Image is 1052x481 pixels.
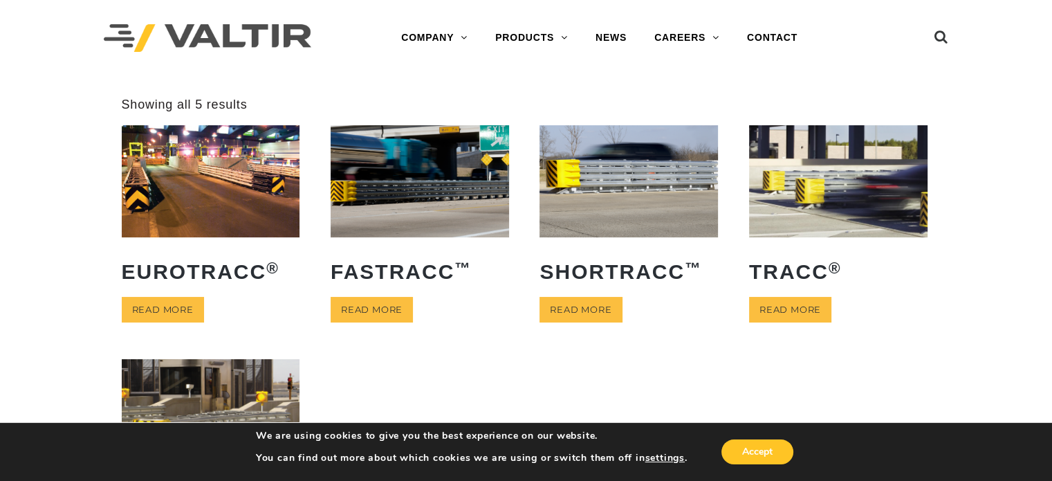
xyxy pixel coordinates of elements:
[645,452,684,464] button: settings
[481,24,582,52] a: PRODUCTS
[331,125,509,293] a: FasTRACC™
[539,250,718,293] h2: ShorTRACC
[539,297,622,323] a: Read more about “ShorTRACC™”
[749,297,831,323] a: Read more about “TRACC®”
[122,125,300,293] a: EuroTRACC®
[582,24,640,52] a: NEWS
[256,430,688,442] p: We are using cookies to give you the best experience on our website.
[749,250,928,293] h2: TRACC
[685,260,702,277] sup: ™
[122,297,204,323] a: Read more about “EuroTRACC®”
[749,125,928,293] a: TRACC®
[733,24,811,52] a: CONTACT
[331,250,509,293] h2: FasTRACC
[266,260,279,277] sup: ®
[387,24,481,52] a: COMPANY
[721,439,793,464] button: Accept
[331,297,413,323] a: Read more about “FasTRACC™”
[539,125,718,293] a: ShorTRACC™
[122,97,248,113] p: Showing all 5 results
[256,452,688,464] p: You can find out more about which cookies we are using or switch them off in .
[829,260,842,277] sup: ®
[640,24,733,52] a: CAREERS
[104,24,311,53] img: Valtir
[454,260,472,277] sup: ™
[122,250,300,293] h2: EuroTRACC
